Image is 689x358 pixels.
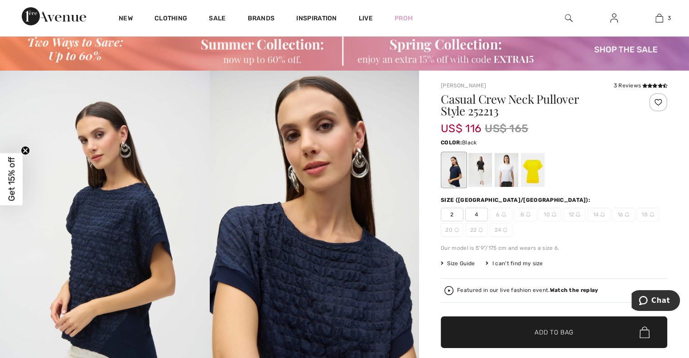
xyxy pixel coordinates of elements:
h1: Casual Crew Neck Pullover Style 252213 [441,93,630,117]
span: Size Guide [441,259,475,267]
div: 3 Reviews [613,81,667,90]
span: US$ 116 [441,113,481,135]
button: Close teaser [21,146,30,155]
span: Inspiration [296,14,337,24]
a: Prom [395,14,413,23]
span: 10 [539,208,561,221]
img: ring-m.svg [552,212,556,217]
span: 8 [514,208,537,221]
img: ring-m.svg [503,228,507,232]
img: ring-m.svg [454,228,459,232]
a: Clothing [154,14,187,24]
img: ring-m.svg [600,212,605,217]
img: Bag.svg [640,326,650,338]
img: 1ère Avenue [22,7,86,25]
div: Citrus [521,153,544,187]
div: I can't find my size [486,259,543,267]
span: 2 [441,208,463,221]
a: Sale [209,14,226,24]
button: Add to Bag [441,316,667,348]
img: My Bag [655,13,663,24]
img: ring-m.svg [478,228,483,232]
a: Sign In [603,13,625,24]
a: Live [359,14,373,23]
span: 22 [465,223,488,237]
img: ring-m.svg [625,212,629,217]
span: 6 [490,208,512,221]
a: 3 [637,13,681,24]
img: ring-m.svg [526,212,530,217]
div: Vanilla 30 [495,153,518,187]
strong: Watch the replay [550,287,598,293]
a: New [119,14,133,24]
div: Midnight Blue [442,153,466,187]
a: [PERSON_NAME] [441,82,486,89]
span: 4 [465,208,488,221]
span: 20 [441,223,463,237]
img: search the website [565,13,573,24]
div: Black [468,153,492,187]
span: Color: [441,139,462,146]
a: Brands [248,14,275,24]
img: My Info [610,13,618,24]
div: Our model is 5'9"/175 cm and wears a size 6. [441,244,667,252]
span: 24 [490,223,512,237]
span: Get 15% off [6,157,17,201]
span: US$ 165 [485,120,528,137]
iframe: Opens a widget where you can chat to one of our agents [631,290,680,313]
span: Add to Bag [535,328,573,337]
img: ring-m.svg [501,212,506,217]
span: Black [462,139,477,146]
span: 14 [588,208,610,221]
div: Size ([GEOGRAPHIC_DATA]/[GEOGRAPHIC_DATA]): [441,196,592,204]
img: ring-m.svg [576,212,580,217]
div: Featured in our live fashion event. [457,287,598,293]
span: 12 [563,208,586,221]
img: ring-m.svg [650,212,654,217]
span: 16 [612,208,635,221]
span: 3 [668,14,671,22]
img: Watch the replay [444,286,453,295]
span: 18 [636,208,659,221]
